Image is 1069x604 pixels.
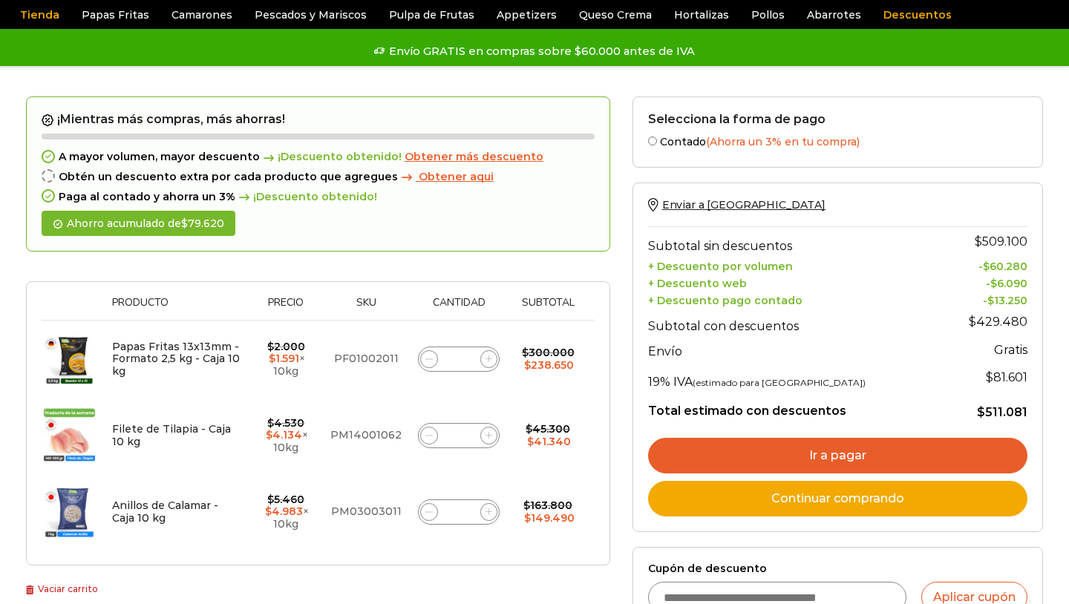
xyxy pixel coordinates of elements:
[990,277,1027,290] bdi: 6.090
[112,340,240,378] a: Papas Fritas 13x13mm - Formato 2,5 kg - Caja 10 kg
[489,1,564,29] a: Appetizers
[13,1,67,29] a: Tienda
[405,151,543,163] a: Obtener más descuento
[448,349,469,370] input: Product quantity
[74,1,157,29] a: Papas Fritas
[990,277,997,290] span: $
[969,315,1027,329] bdi: 429.480
[269,352,299,365] bdi: 1.591
[975,234,982,249] span: $
[648,112,1027,126] h2: Selecciona la forma de pago
[323,473,409,550] td: PM03003011
[419,170,494,183] span: Obtener aqui
[667,1,736,29] a: Hortalizas
[267,416,304,430] bdi: 4.530
[524,358,531,372] span: $
[969,315,976,329] span: $
[975,234,1027,249] bdi: 509.100
[523,499,530,512] span: $
[42,211,235,237] div: Ahorro acumulado de
[448,425,469,446] input: Product quantity
[648,393,942,421] th: Total estimado con descuentos
[112,422,231,448] a: Filete de Tilapia - Caja 10 kg
[648,227,942,257] th: Subtotal sin descuentos
[524,358,574,372] bdi: 238.650
[267,416,274,430] span: $
[26,583,98,594] a: Vaciar carrito
[693,377,866,388] small: (estimado para [GEOGRAPHIC_DATA])
[648,290,942,307] th: + Descuento pago contado
[164,1,240,29] a: Camarones
[249,297,323,320] th: Precio
[662,198,826,211] span: Enviar a [GEOGRAPHIC_DATA]
[249,321,323,398] td: × 10kg
[572,1,659,29] a: Queso Crema
[648,337,942,363] th: Envío
[648,273,942,290] th: + Descuento web
[265,505,272,518] span: $
[648,307,942,337] th: Subtotal con descuentos
[744,1,792,29] a: Pollos
[800,1,869,29] a: Abarrotes
[405,150,543,163] span: Obtener más descuento
[323,397,409,473] td: PM14001062
[648,137,657,145] input: Contado(Ahorra un 3% en tu compra)
[42,112,595,127] h2: ¡Mientras más compras, más ahorras!
[235,191,377,203] span: ¡Descuento obtenido!
[266,428,272,441] span: $
[267,340,274,353] span: $
[876,1,959,29] a: Descuentos
[986,370,993,384] span: $
[105,297,249,320] th: Producto
[247,1,374,29] a: Pescados y Mariscos
[648,481,1027,516] a: Continuar comprando
[181,217,188,230] span: $
[265,505,303,518] bdi: 4.983
[941,257,1027,274] td: -
[267,493,304,506] bdi: 5.460
[382,1,482,29] a: Pulpa de Frutas
[986,370,1027,384] span: 81.601
[524,511,531,525] span: $
[983,260,990,273] span: $
[977,405,1027,419] bdi: 511.081
[987,294,994,307] span: $
[269,352,275,365] span: $
[524,511,575,525] bdi: 149.490
[527,435,571,448] bdi: 41.340
[648,562,1027,575] label: Cupón de descuento
[526,422,532,436] span: $
[409,297,509,320] th: Cantidad
[987,294,1027,307] bdi: 13.250
[509,297,586,320] th: Subtotal
[42,191,595,203] div: Paga al contado y ahorra un 3%
[522,346,529,359] span: $
[181,217,224,230] bdi: 79.620
[249,473,323,550] td: × 10kg
[267,493,274,506] span: $
[323,321,409,398] td: PF01002011
[448,502,469,522] input: Product quantity
[266,428,302,441] bdi: 4.134
[941,290,1027,307] td: -
[648,363,942,393] th: 19% IVA
[977,405,985,419] span: $
[648,198,826,211] a: Enviar a [GEOGRAPHIC_DATA]
[112,499,218,525] a: Anillos de Calamar - Caja 10 kg
[994,343,1027,357] strong: Gratis
[323,297,409,320] th: Sku
[648,257,942,274] th: + Descuento por volumen
[648,134,1027,148] label: Contado
[398,171,494,183] a: Obtener aqui
[267,340,305,353] bdi: 2.000
[706,135,860,148] span: (Ahorra un 3% en tu compra)
[983,260,1027,273] bdi: 60.280
[42,171,595,183] div: Obtén un descuento extra por cada producto que agregues
[42,151,595,163] div: A mayor volumen, mayor descuento
[526,422,570,436] bdi: 45.300
[249,397,323,473] td: × 10kg
[523,499,572,512] bdi: 163.800
[522,346,575,359] bdi: 300.000
[260,151,402,163] span: ¡Descuento obtenido!
[527,435,534,448] span: $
